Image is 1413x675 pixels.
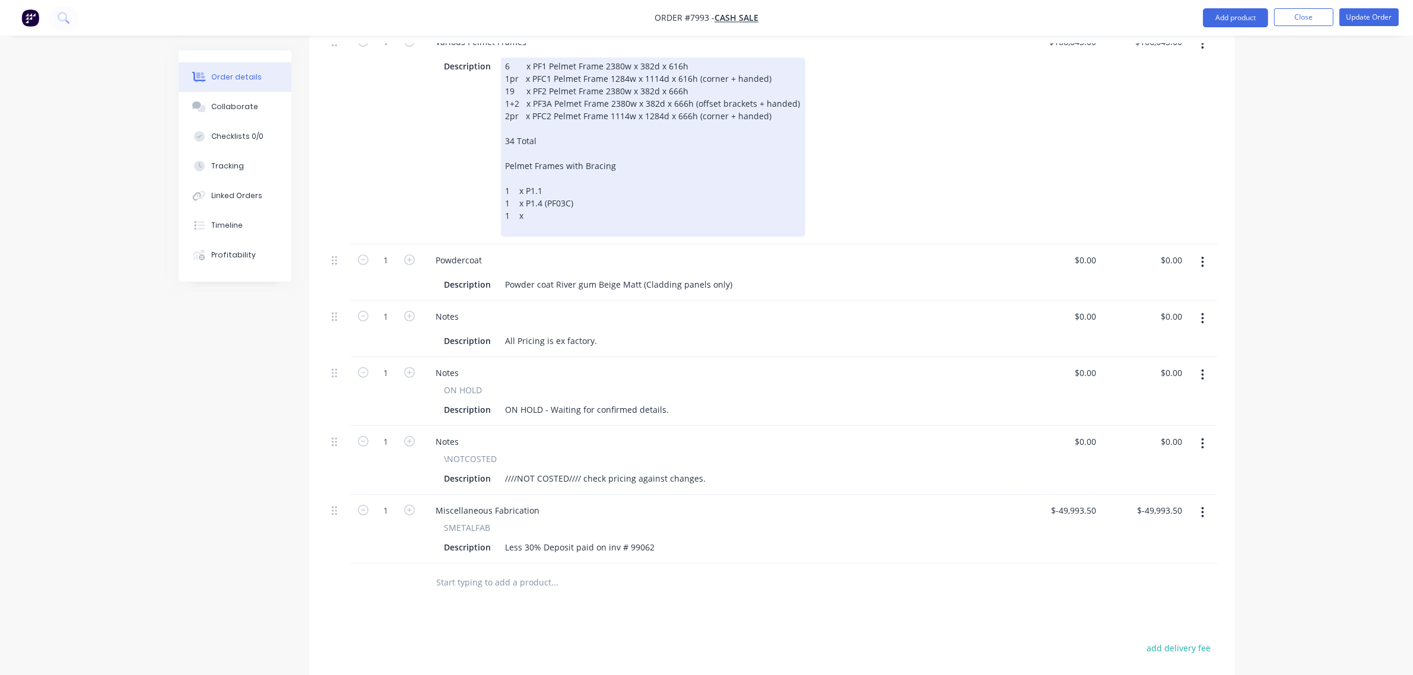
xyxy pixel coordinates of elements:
[427,502,550,519] div: Miscellaneous Fabrication
[179,151,291,181] button: Tracking
[427,364,469,381] div: Notes
[1274,8,1333,26] button: Close
[501,332,602,349] div: All Pricing is ex factory.
[501,58,805,237] div: 6 x PF1 Pelmet Frame 2380w x 382d x 616h 1pr x PFC1 Pelmet Frame 1284w x 1114d x 616h (corner + h...
[179,240,291,270] button: Profitability
[436,571,674,594] input: Start typing to add a product...
[179,92,291,122] button: Collaborate
[444,521,491,534] span: SMETALFAB
[427,308,469,325] div: Notes
[179,181,291,211] button: Linked Orders
[211,72,262,82] div: Order details
[211,190,262,201] div: Linked Orders
[1203,8,1268,27] button: Add product
[440,58,496,75] div: Description
[440,401,496,418] div: Description
[211,131,263,142] div: Checklists 0/0
[715,12,758,24] a: Cash Sale
[211,220,243,231] div: Timeline
[1339,8,1399,26] button: Update Order
[444,384,482,396] span: ON HOLD
[21,9,39,27] img: Factory
[211,250,256,260] div: Profitability
[179,122,291,151] button: Checklists 0/0
[427,433,469,450] div: Notes
[501,401,674,418] div: ON HOLD - Waiting for confirmed details.
[440,470,496,487] div: Description
[501,276,738,293] div: Powder coat River gum Beige Matt (Cladding panels only)
[440,332,496,349] div: Description
[655,12,715,24] span: Order #7993 -
[179,62,291,92] button: Order details
[444,453,497,465] span: \NOTCOSTED
[501,539,660,556] div: Less 30% Deposit paid on inv # 99062
[427,251,492,269] div: Powdercoat
[501,470,711,487] div: ////NOT COSTED//// check pricing against changes.
[1141,640,1217,656] button: add delivery fee
[211,161,244,171] div: Tracking
[440,276,496,293] div: Description
[440,539,496,556] div: Description
[179,211,291,240] button: Timeline
[211,101,258,112] div: Collaborate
